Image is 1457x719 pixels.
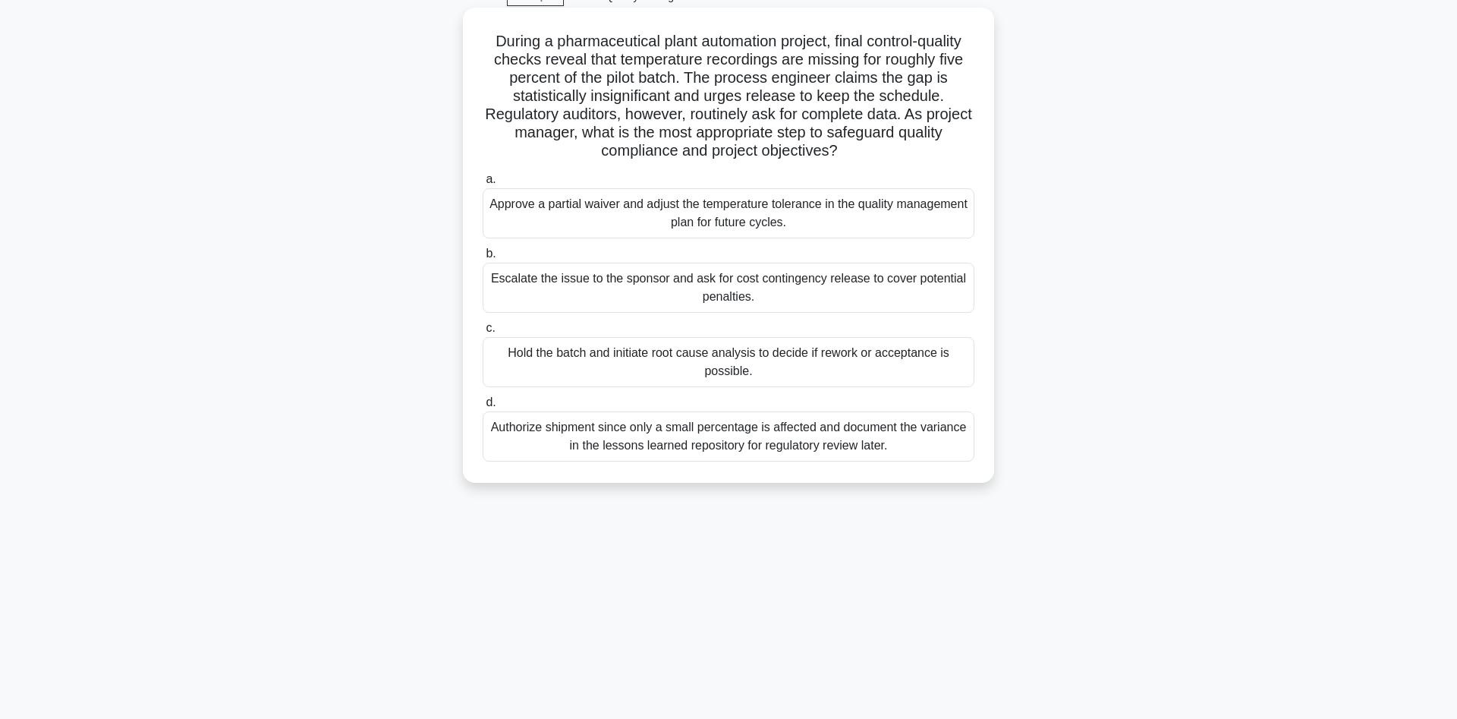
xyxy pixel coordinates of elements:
div: Authorize shipment since only a small percentage is affected and document the variance in the les... [483,412,974,462]
span: d. [486,396,496,408]
span: c. [486,321,495,334]
div: Approve a partial waiver and adjust the temperature tolerance in the quality management plan for ... [483,188,974,238]
div: Escalate the issue to the sponsor and ask for cost contingency release to cover potential penalties. [483,263,974,313]
span: b. [486,247,496,260]
h5: During a pharmaceutical plant automation project, final control-quality checks reveal that temper... [481,32,976,161]
div: Hold the batch and initiate root cause analysis to decide if rework or acceptance is possible. [483,337,974,387]
span: a. [486,172,496,185]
